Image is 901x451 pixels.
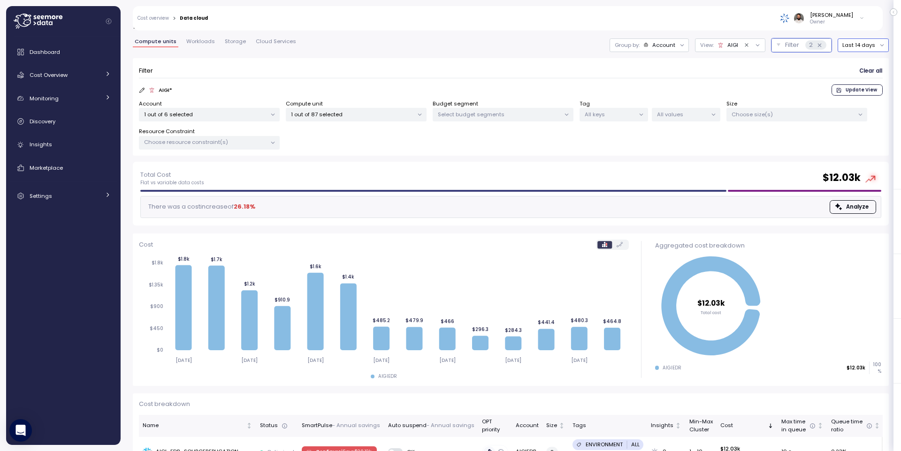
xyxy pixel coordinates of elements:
div: Tags [573,421,643,430]
img: 68790ce639d2d68da1992664.PNG [780,13,790,23]
span: Update View [846,85,877,95]
tspan: Total cost [701,309,721,315]
p: Cost breakdown [139,399,883,409]
tspan: $12.03k [697,298,725,308]
tspan: $284.3 [505,327,522,333]
div: Account [652,41,675,49]
p: Owner [810,19,853,25]
span: Discovery [30,118,55,125]
div: Data cloud [180,16,208,21]
div: Name [143,421,244,430]
tspan: [DATE] [373,357,389,363]
tspan: [DATE] [307,357,323,363]
div: Status [260,421,294,430]
tspan: $1.35k [149,282,163,288]
h2: $ 12.03k [823,171,861,185]
tspan: $441.4 [538,320,555,326]
div: Cost [720,421,766,430]
span: Workloads [186,39,215,44]
p: 1 out of 87 selected [291,111,413,118]
span: Cost Overview [30,71,68,79]
a: Insights [10,135,117,154]
p: Cost [139,240,153,249]
button: Collapse navigation [103,18,115,25]
a: Settings [10,187,117,205]
span: Clear all [859,65,882,77]
p: Filter [785,40,799,50]
div: 26.18 % [234,202,255,211]
th: Queue timeratioNot sorted [827,415,884,437]
span: Cloud Services [256,39,296,44]
p: Choose size(s) [732,111,854,118]
tspan: $464.8 [603,318,621,324]
th: CostSorted descending [717,415,778,437]
tspan: $466 [440,318,454,324]
th: InsightsNot sorted [647,415,685,437]
div: Size [546,421,557,430]
button: Update View [832,84,883,96]
tspan: $296.3 [472,327,489,333]
tspan: $0 [157,347,163,353]
tspan: $485.2 [373,317,390,323]
tspan: $1.2k [244,281,255,287]
div: Sorted descending [767,422,774,429]
p: - Annual savings [427,421,474,430]
p: All keys [585,111,635,118]
p: 1 out of 6 selected [144,111,267,118]
div: SmartPulse [302,421,380,430]
tspan: $1.8k [152,260,163,266]
p: Flat vs variable data costs [140,180,204,186]
span: Insights [30,141,52,148]
button: Clear all [859,64,883,78]
a: Dashboard [10,43,117,61]
button: Last 14 days [838,38,889,52]
div: Not sorted [817,422,824,429]
img: ACg8ocLskjvUhBDgxtSFCRx4ztb74ewwa1VrVEuDBD_Ho1mrTsQB-QE=s96-c [794,13,804,23]
label: Compute unit [286,100,323,108]
span: Compute units [135,39,176,44]
a: Cost overview [137,16,169,21]
div: Not sorted [675,422,681,429]
tspan: [DATE] [505,357,521,363]
span: Monitoring [30,95,59,102]
label: Size [726,100,737,108]
tspan: $1.7k [211,256,222,263]
span: Analyze [846,201,869,213]
label: Budget segment [433,100,478,108]
p: 100 % [870,361,881,374]
div: Aggregated cost breakdown [655,241,881,250]
p: 2 [809,40,813,50]
tspan: [DATE] [439,357,456,363]
div: Insights [651,421,673,430]
p: All values [657,111,707,118]
tspan: $450 [150,325,163,331]
p: Select budget segments [438,111,560,118]
p: ALL [631,441,640,448]
p: Group by: [615,41,640,49]
tspan: $1.8k [177,256,189,262]
p: View : [700,41,714,49]
div: OPT priority [482,418,508,434]
div: Queue time ratio [831,418,872,434]
label: Resource Constraint [139,128,195,136]
tspan: $910.9 [275,297,290,303]
div: AIGI [727,41,738,49]
p: - Annual savings [332,421,380,430]
th: SizeNot sorted [542,415,569,437]
a: Discovery [10,112,117,131]
tspan: [DATE] [571,357,588,363]
tspan: $1.6k [309,263,321,270]
button: Filter2 [771,38,832,52]
label: Tag [580,100,590,108]
p: $12.03k [847,365,865,371]
tspan: $480.3 [571,318,588,324]
tspan: [DATE] [175,357,191,363]
button: Clear value [742,41,751,49]
label: Account [139,100,162,108]
p: Total Cost [140,170,204,180]
p: Choose resource constraint(s) [144,138,267,146]
div: Auto suspend [388,421,474,430]
p: Filter [139,66,153,75]
div: Max time in queue [781,418,816,434]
